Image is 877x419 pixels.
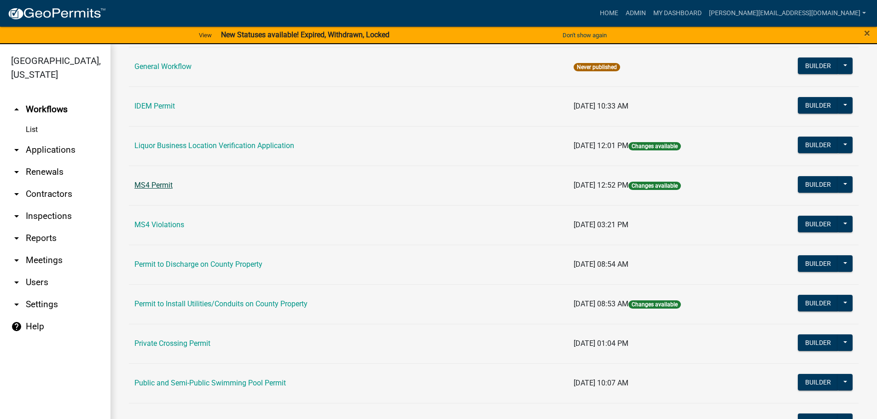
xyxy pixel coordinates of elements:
[798,255,838,272] button: Builder
[11,189,22,200] i: arrow_drop_down
[134,260,262,269] a: Permit to Discharge on County Property
[574,141,628,150] span: [DATE] 12:01 PM
[798,374,838,390] button: Builder
[574,379,628,387] span: [DATE] 10:07 AM
[798,57,838,74] button: Builder
[705,5,870,22] a: [PERSON_NAME][EMAIL_ADDRESS][DOMAIN_NAME]
[134,299,308,308] a: Permit to Install Utilities/Conduits on County Property
[628,142,681,150] span: Changes available
[628,182,681,190] span: Changes available
[11,321,22,332] i: help
[11,233,22,244] i: arrow_drop_down
[11,211,22,222] i: arrow_drop_down
[864,27,870,40] span: ×
[11,299,22,310] i: arrow_drop_down
[622,5,650,22] a: Admin
[798,295,838,311] button: Builder
[11,255,22,266] i: arrow_drop_down
[596,5,622,22] a: Home
[11,166,22,178] i: arrow_drop_down
[11,144,22,155] i: arrow_drop_down
[134,220,184,229] a: MS4 Violations
[574,339,628,348] span: [DATE] 01:04 PM
[11,104,22,115] i: arrow_drop_up
[798,216,838,232] button: Builder
[574,260,628,269] span: [DATE] 08:54 AM
[574,220,628,229] span: [DATE] 03:21 PM
[798,137,838,153] button: Builder
[628,300,681,309] span: Changes available
[134,339,210,348] a: Private Crossing Permit
[559,28,610,43] button: Don't show again
[134,379,286,387] a: Public and Semi-Public Swimming Pool Permit
[221,30,389,39] strong: New Statuses available! Expired, Withdrawn, Locked
[864,28,870,39] button: Close
[574,299,628,308] span: [DATE] 08:53 AM
[134,62,192,71] a: General Workflow
[798,97,838,114] button: Builder
[574,63,620,71] span: Never published
[11,277,22,288] i: arrow_drop_down
[650,5,705,22] a: My Dashboard
[134,102,175,110] a: IDEM Permit
[134,141,294,150] a: Liquor Business Location Verification Application
[574,102,628,110] span: [DATE] 10:33 AM
[798,176,838,193] button: Builder
[134,181,173,189] a: MS4 Permit
[574,181,628,189] span: [DATE] 12:52 PM
[798,334,838,351] button: Builder
[195,28,215,43] a: View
